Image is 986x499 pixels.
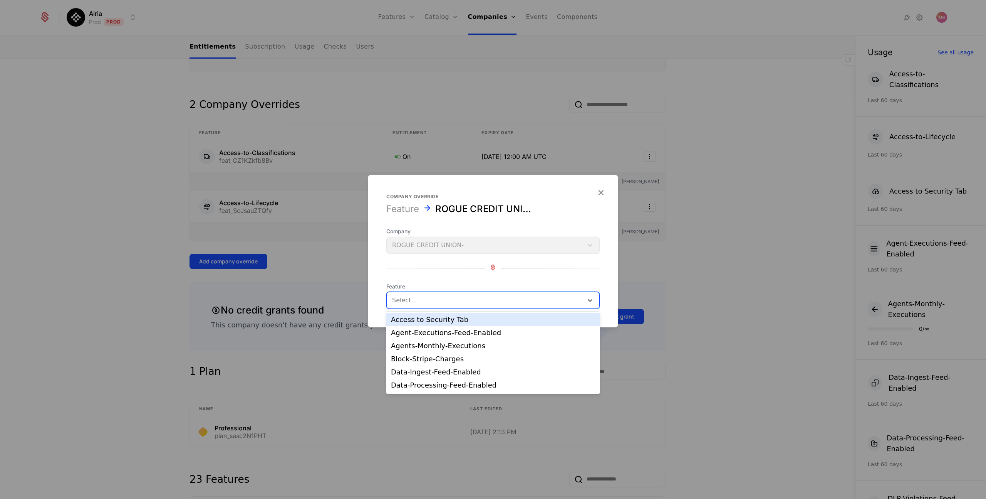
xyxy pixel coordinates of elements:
div: Agents-Monthly-Executions [391,342,595,349]
div: ROGUE CREDIT UNION- [435,203,535,215]
div: Company override [386,194,600,200]
div: Agent-Executions-Feed-Enabled [391,329,595,336]
span: Feature [386,283,600,290]
div: Data-Ingest-Feed-Enabled [391,369,595,376]
span: Company [386,228,600,235]
div: Access to Security Tab [391,316,595,323]
div: Data-Processing-Feed-Enabled [391,382,595,389]
div: Feature [386,203,419,215]
div: Block-Stripe-Charges [391,356,595,362]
